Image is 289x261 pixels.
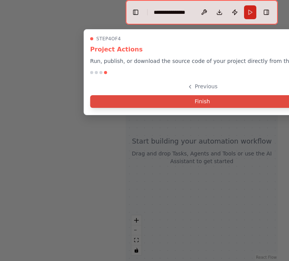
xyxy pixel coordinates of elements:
button: Hide left sidebar [130,7,141,18]
span: Step 4 of 4 [96,36,121,42]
